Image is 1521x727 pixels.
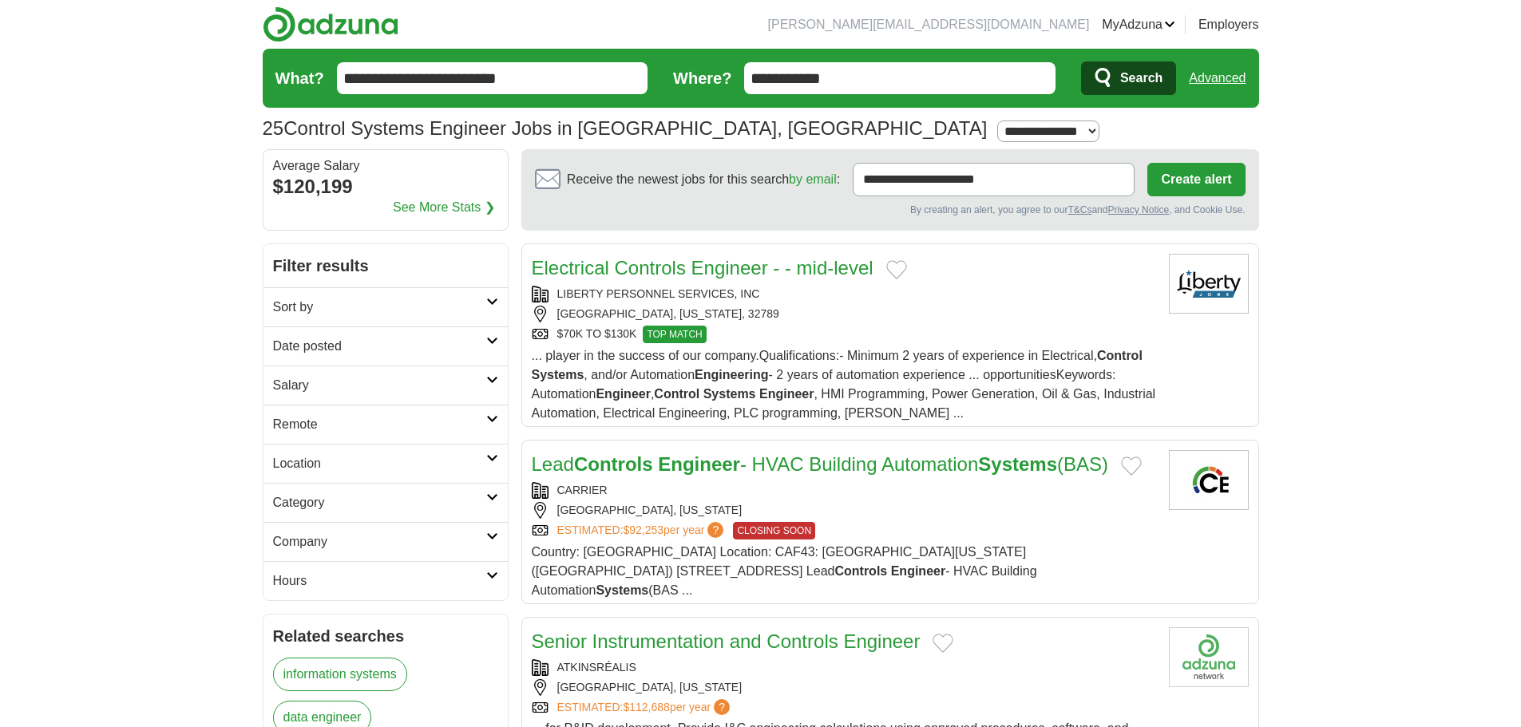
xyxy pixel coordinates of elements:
[1097,349,1143,362] strong: Control
[535,203,1246,217] div: By creating an alert, you agree to our and , and Cookie Use.
[273,454,486,473] h2: Location
[263,117,988,139] h1: Control Systems Engineer Jobs in [GEOGRAPHIC_DATA], [GEOGRAPHIC_DATA]
[532,630,921,652] a: Senior Instrumentation and Controls Engineer
[768,15,1090,34] li: [PERSON_NAME][EMAIL_ADDRESS][DOMAIN_NAME]
[1198,15,1259,34] a: Employers
[273,493,486,512] h2: Category
[273,172,498,201] div: $120,199
[532,659,1156,676] div: ATKINSRÉALIS
[263,114,284,143] span: 25
[1169,450,1249,510] img: Carrier Enterprise logo
[263,561,508,600] a: Hours
[703,387,756,401] strong: Systems
[273,624,498,648] h2: Related searches
[623,524,663,536] span: $92,253
[263,522,508,561] a: Company
[1169,627,1249,687] img: Company logo
[273,571,486,591] h2: Hours
[532,349,1156,420] span: ... player in the success of our company.Qualifications:- Minimum 2 years of experience in Electr...
[1189,62,1246,94] a: Advanced
[273,376,486,395] h2: Salary
[532,545,1037,597] span: Country: [GEOGRAPHIC_DATA] Location: CAF43: [GEOGRAPHIC_DATA][US_STATE] ([GEOGRAPHIC_DATA]) [STRE...
[557,287,760,300] a: LIBERTY PERSONNEL SERVICES, INC
[532,453,1109,475] a: LeadControls Engineer- HVAC Building AutomationSystems(BAS)
[263,365,508,405] a: Salary
[643,326,706,343] span: TOP MATCH
[1081,61,1176,95] button: Search
[263,405,508,444] a: Remote
[532,306,1156,322] div: [GEOGRAPHIC_DATA], [US_STATE], 32789
[673,66,731,90] label: Where?
[978,453,1057,475] strong: Systems
[263,483,508,522] a: Category
[275,66,324,90] label: What?
[273,160,498,172] div: Average Salary
[759,387,814,401] strong: Engineer
[263,326,508,365] a: Date posted
[695,368,768,381] strong: Engineering
[532,326,1156,343] div: $70K TO $130K
[1067,204,1091,215] a: T&Cs
[714,699,730,715] span: ?
[532,679,1156,696] div: [GEOGRAPHIC_DATA], [US_STATE]
[1121,456,1142,476] button: Add to favorite jobs
[1107,204,1169,215] a: Privacy Notice
[886,260,907,279] button: Add to favorite jobs
[567,170,840,189] span: Receive the newest jobs for this search :
[658,453,740,475] strong: Engineer
[273,298,486,317] h2: Sort by
[532,502,1156,519] div: [GEOGRAPHIC_DATA], [US_STATE]
[263,287,508,326] a: Sort by
[596,387,650,401] strong: Engineer
[1102,15,1175,34] a: MyAdzuna
[1147,163,1245,196] button: Create alert
[273,658,407,691] a: information systems
[263,444,508,483] a: Location
[654,387,699,401] strong: Control
[1120,62,1163,94] span: Search
[532,368,584,381] strong: Systems
[789,172,837,186] a: by email
[707,522,723,538] span: ?
[596,583,648,597] strong: Systems
[834,564,887,578] strong: Controls
[532,257,873,279] a: Electrical Controls Engineer - - mid-level
[933,634,953,653] button: Add to favorite jobs
[733,522,815,539] span: CLOSING SOON
[273,415,486,434] h2: Remote
[1169,254,1249,314] img: Liberty Personnel Services logo
[273,337,486,356] h2: Date posted
[273,532,486,551] h2: Company
[557,699,734,716] a: ESTIMATED:$112,688per year?
[623,701,669,713] span: $112,688
[263,244,508,287] h2: Filter results
[574,453,653,475] strong: Controls
[557,484,608,496] a: CARRIER
[263,6,398,42] img: Adzuna logo
[393,198,495,217] a: See More Stats ❯
[557,522,727,539] a: ESTIMATED:$92,253per year?
[891,564,945,578] strong: Engineer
